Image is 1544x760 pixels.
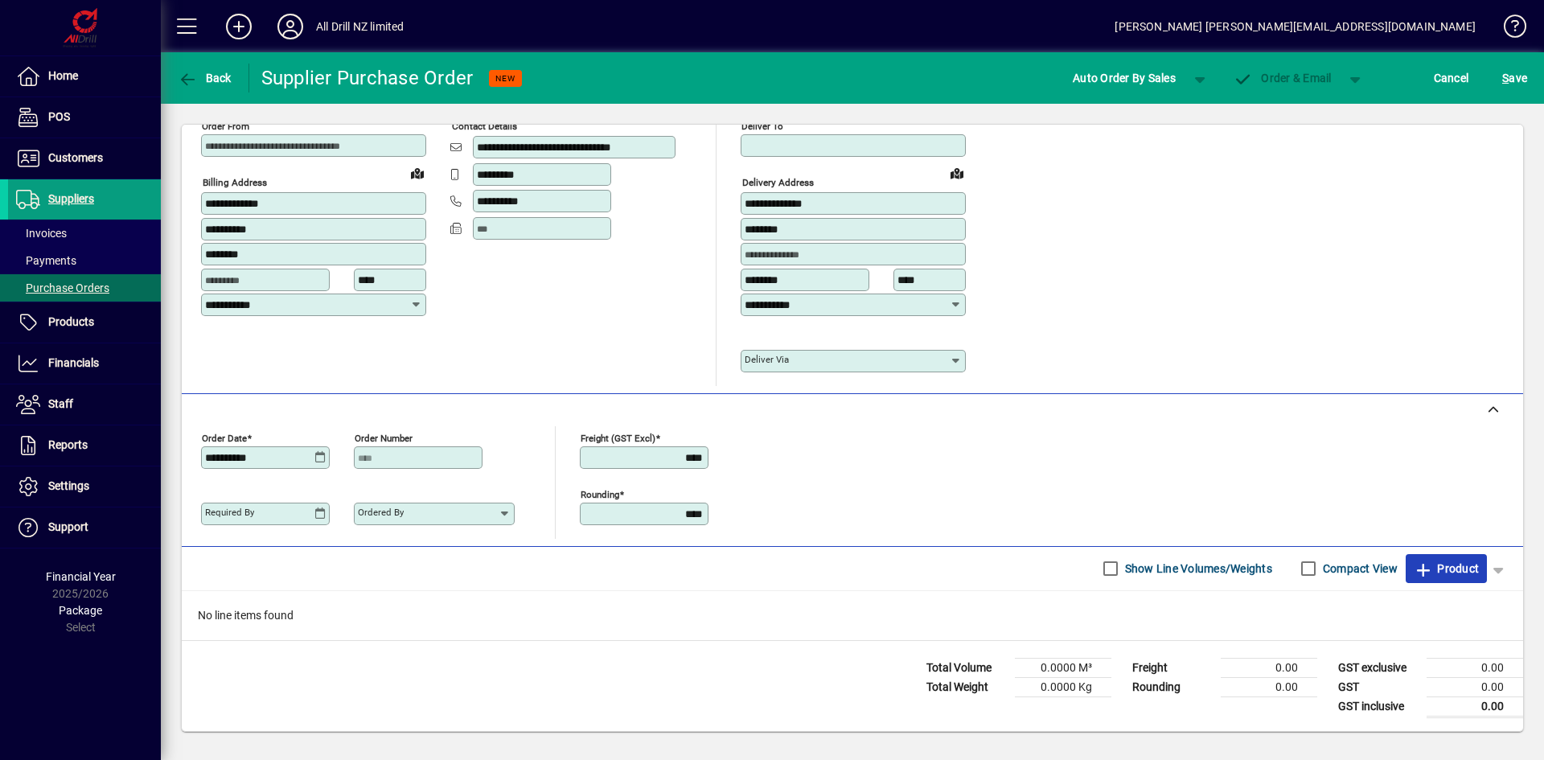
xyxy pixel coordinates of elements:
span: Settings [48,479,89,492]
td: Total Volume [918,658,1015,677]
mat-label: Rounding [581,488,619,499]
button: Save [1498,64,1531,92]
span: Invoices [16,227,67,240]
span: ave [1502,65,1527,91]
td: GST inclusive [1330,696,1427,717]
label: Show Line Volumes/Weights [1122,561,1272,577]
td: 0.00 [1221,677,1317,696]
span: S [1502,72,1509,84]
span: Home [48,69,78,82]
mat-label: Order number [355,432,413,443]
td: Freight [1124,658,1221,677]
span: Financial Year [46,570,116,583]
td: 0.0000 M³ [1015,658,1111,677]
span: NEW [495,73,515,84]
span: Cancel [1434,65,1469,91]
span: Package [59,604,102,617]
a: Reports [8,425,161,466]
td: 0.00 [1427,696,1523,717]
a: Home [8,56,161,97]
a: View on map [944,160,970,186]
div: All Drill NZ limited [316,14,404,39]
app-page-header-button: Back [161,64,249,92]
mat-label: Order from [202,121,249,132]
button: Back [174,64,236,92]
a: Customers [8,138,161,179]
span: Payments [16,254,76,267]
a: Settings [8,466,161,507]
td: Total Weight [918,677,1015,696]
a: Financials [8,343,161,384]
mat-label: Freight (GST excl) [581,432,655,443]
a: Staff [8,384,161,425]
span: Order & Email [1234,72,1332,84]
span: Auto Order By Sales [1073,65,1176,91]
mat-label: Order date [202,432,247,443]
button: Cancel [1430,64,1473,92]
td: GST exclusive [1330,658,1427,677]
span: Product [1414,556,1479,581]
span: Support [48,520,88,533]
td: Rounding [1124,677,1221,696]
a: Support [8,507,161,548]
button: Order & Email [1226,64,1340,92]
label: Compact View [1320,561,1398,577]
td: 0.0000 Kg [1015,677,1111,696]
mat-label: Ordered by [358,507,404,518]
div: No line items found [182,591,1523,640]
span: Purchase Orders [16,281,109,294]
td: GST [1330,677,1427,696]
div: [PERSON_NAME] [PERSON_NAME][EMAIL_ADDRESS][DOMAIN_NAME] [1115,14,1476,39]
td: 0.00 [1427,658,1523,677]
span: POS [48,110,70,123]
span: Staff [48,397,73,410]
span: Products [48,315,94,328]
span: Suppliers [48,192,94,205]
button: Add [213,12,265,41]
a: Knowledge Base [1492,3,1524,55]
td: 0.00 [1221,658,1317,677]
mat-label: Deliver To [741,121,783,132]
button: Auto Order By Sales [1065,64,1184,92]
a: Invoices [8,220,161,247]
button: Product [1406,554,1487,583]
a: POS [8,97,161,138]
mat-label: Required by [205,507,254,518]
div: Supplier Purchase Order [261,65,474,91]
span: Financials [48,356,99,369]
span: Customers [48,151,103,164]
a: Purchase Orders [8,274,161,302]
span: Back [178,72,232,84]
td: 0.00 [1427,677,1523,696]
a: Payments [8,247,161,274]
a: View on map [404,160,430,186]
span: Reports [48,438,88,451]
a: Products [8,302,161,343]
mat-label: Deliver via [745,354,789,365]
button: Profile [265,12,316,41]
